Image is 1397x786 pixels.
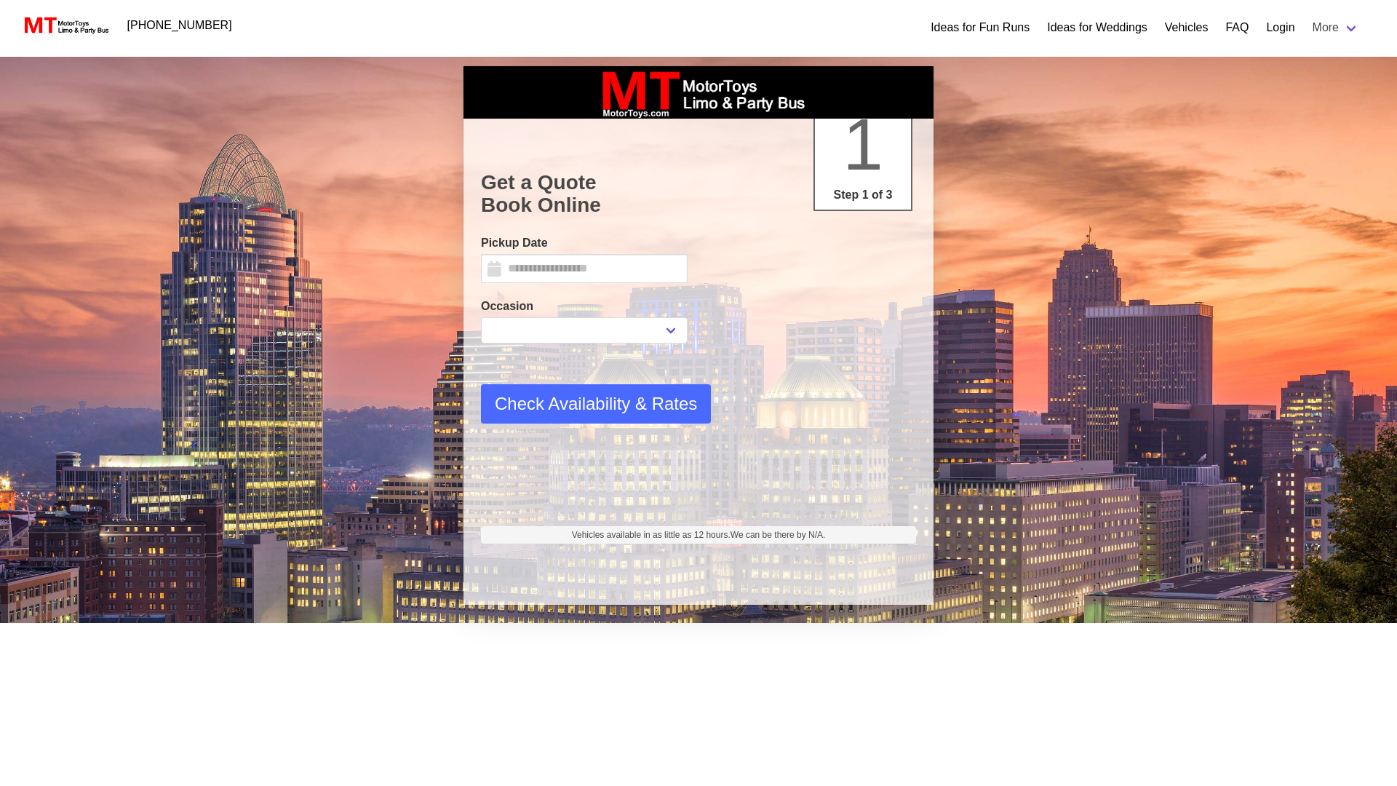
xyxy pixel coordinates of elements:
[931,19,1030,36] a: Ideas for Fun Runs
[821,186,905,204] p: Step 1 of 3
[1266,19,1294,36] a: Login
[589,66,808,119] img: box_logo_brand.jpeg
[119,11,241,40] a: [PHONE_NUMBER]
[572,528,826,541] span: Vehicles available in as little as 12 hours.
[1225,19,1249,36] a: FAQ
[481,384,711,424] button: Check Availability & Rates
[1165,19,1209,36] a: Vehicles
[1047,19,1147,36] a: Ideas for Weddings
[843,103,883,185] span: 1
[481,171,916,217] h1: Get a Quote Book Online
[481,298,688,315] label: Occasion
[20,15,110,36] img: MotorToys Logo
[731,530,826,540] span: We can be there by N/A.
[481,234,688,252] label: Pickup Date
[495,391,697,417] span: Check Availability & Rates
[1304,13,1368,42] a: More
